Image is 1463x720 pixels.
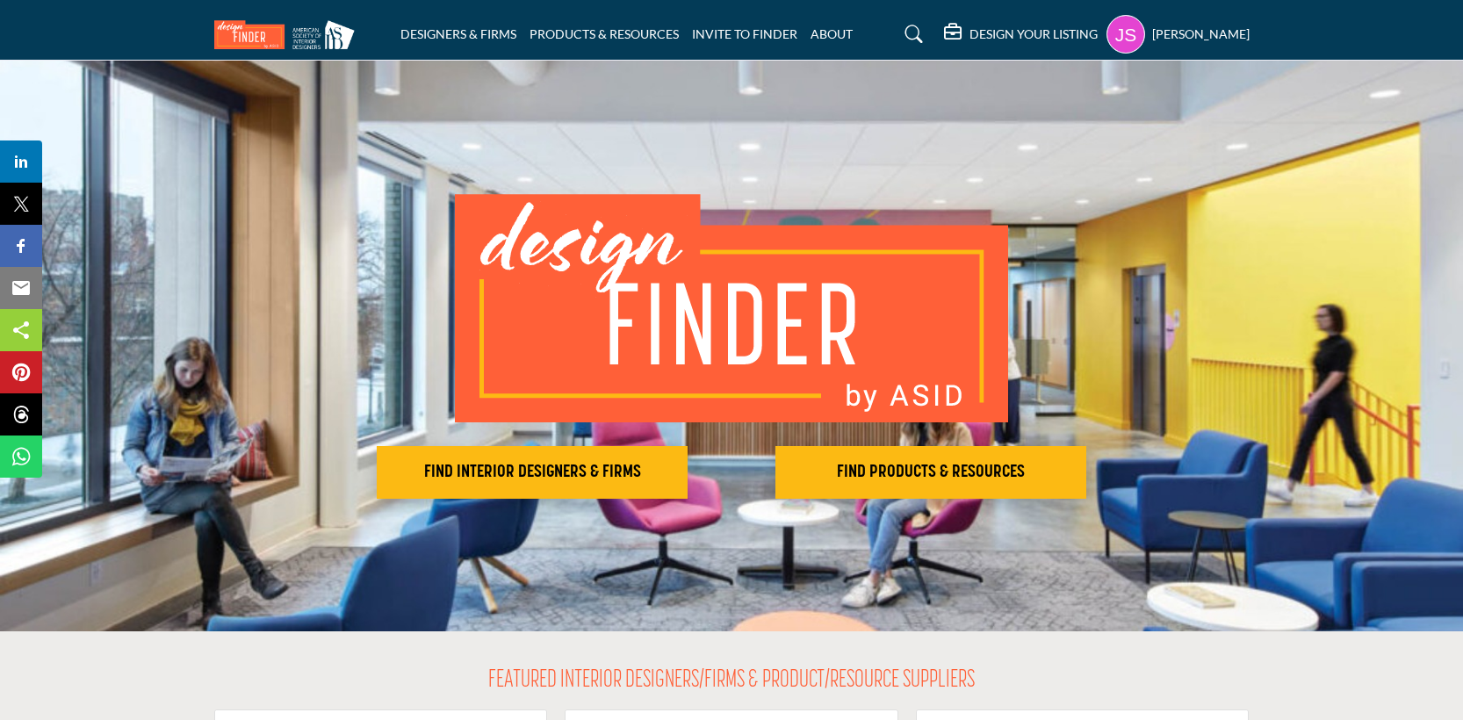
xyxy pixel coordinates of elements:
[530,26,679,41] a: PRODUCTS & RESOURCES
[811,26,853,41] a: ABOUT
[969,26,1098,42] h5: DESIGN YOUR LISTING
[214,20,364,49] img: Site Logo
[488,666,975,696] h2: FEATURED INTERIOR DESIGNERS/FIRMS & PRODUCT/RESOURCE SUPPLIERS
[775,446,1086,499] button: FIND PRODUCTS & RESOURCES
[382,462,682,483] h2: FIND INTERIOR DESIGNERS & FIRMS
[944,24,1098,45] div: DESIGN YOUR LISTING
[781,462,1081,483] h2: FIND PRODUCTS & RESOURCES
[1152,25,1250,43] h5: [PERSON_NAME]
[692,26,797,41] a: INVITE TO FINDER
[400,26,516,41] a: DESIGNERS & FIRMS
[888,20,934,48] a: Search
[377,446,688,499] button: FIND INTERIOR DESIGNERS & FIRMS
[455,194,1008,422] img: image
[1106,15,1145,54] button: Show hide supplier dropdown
